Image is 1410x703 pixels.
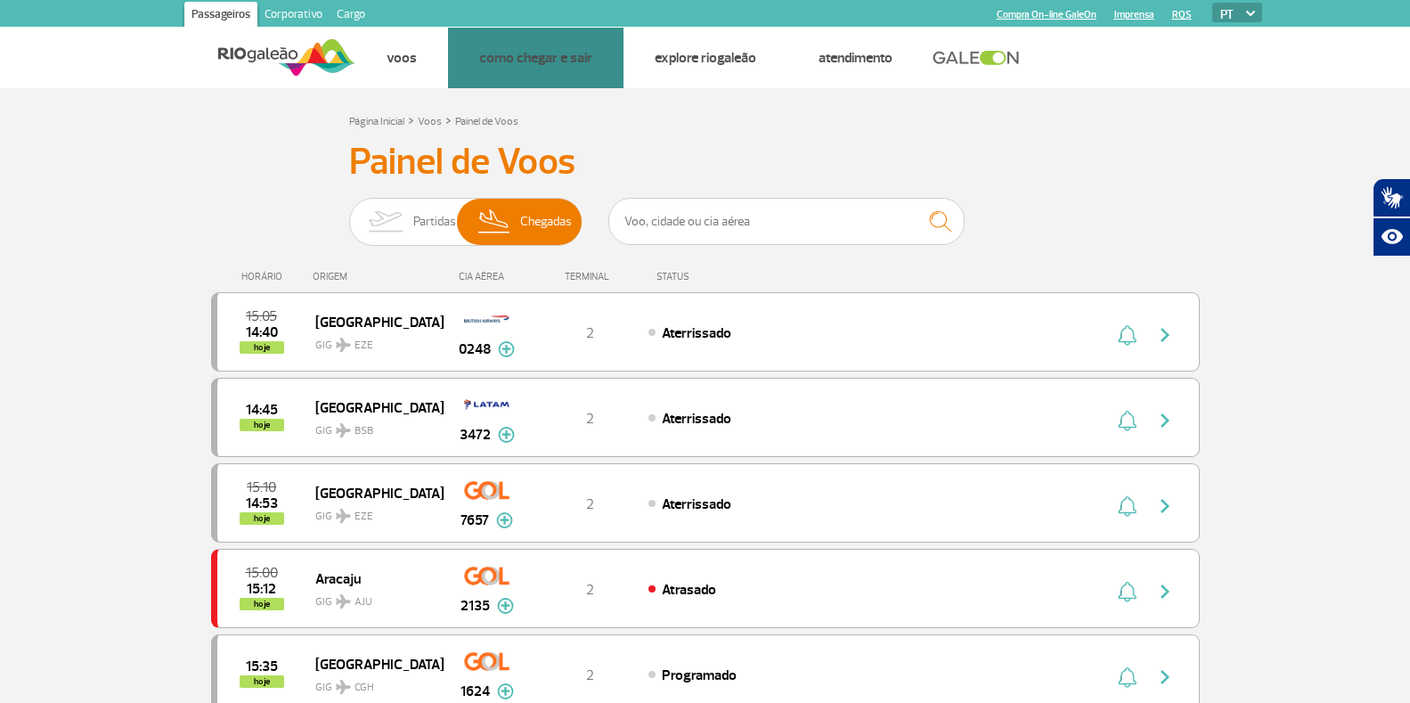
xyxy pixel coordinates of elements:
span: hoje [240,512,284,525]
div: STATUS [648,271,793,282]
span: EZE [355,338,373,354]
a: Explore RIOgaleão [655,49,756,67]
div: ORIGEM [313,271,443,282]
img: sino-painel-voo.svg [1118,495,1137,517]
span: 2025-08-26 14:45:00 [246,404,278,416]
span: 7657 [460,510,489,531]
img: destiny_airplane.svg [336,338,351,352]
span: Aterrissado [662,495,731,513]
a: > [408,110,414,130]
span: 0248 [459,339,491,360]
img: sino-painel-voo.svg [1118,581,1137,602]
button: Abrir tradutor de língua de sinais. [1373,178,1410,217]
span: 2 [586,581,594,599]
a: Corporativo [257,2,330,30]
img: seta-direita-painel-voo.svg [1154,666,1176,688]
img: seta-direita-painel-voo.svg [1154,495,1176,517]
img: destiny_airplane.svg [336,594,351,609]
h3: Painel de Voos [349,140,1062,184]
img: slider-embarque [357,199,413,245]
span: 2025-08-26 15:00:00 [246,567,278,579]
span: 2025-08-26 15:12:00 [247,583,276,595]
span: Aracaju [315,567,429,590]
a: Voos [387,49,417,67]
span: GIG [315,328,429,354]
span: hoje [240,675,284,688]
span: 2 [586,495,594,513]
span: 2025-08-26 15:05:00 [246,310,277,323]
a: Voos [418,115,442,128]
div: TERMINAL [532,271,648,282]
span: hoje [240,598,284,610]
a: Imprensa [1114,9,1154,20]
span: AJU [355,594,372,610]
img: mais-info-painel-voo.svg [496,512,513,528]
span: Programado [662,666,737,684]
a: Página Inicial [349,115,404,128]
img: destiny_airplane.svg [336,680,351,694]
span: hoje [240,341,284,354]
a: Como chegar e sair [479,49,592,67]
span: GIG [315,670,429,696]
div: HORÁRIO [216,271,314,282]
span: Partidas [413,199,456,245]
img: mais-info-painel-voo.svg [498,341,515,357]
img: mais-info-painel-voo.svg [498,427,515,443]
span: 3472 [460,424,491,446]
span: GIG [315,499,429,525]
img: destiny_airplane.svg [336,423,351,437]
div: Plugin de acessibilidade da Hand Talk. [1373,178,1410,257]
img: slider-desembarque [469,199,521,245]
span: Atrasado [662,581,716,599]
a: Atendimento [819,49,892,67]
span: [GEOGRAPHIC_DATA] [315,396,429,419]
a: Compra On-line GaleOn [997,9,1096,20]
a: Painel de Voos [455,115,518,128]
span: Chegadas [520,199,572,245]
span: CGH [355,680,374,696]
a: > [445,110,452,130]
img: mais-info-painel-voo.svg [497,683,514,699]
img: seta-direita-painel-voo.svg [1154,324,1176,346]
span: 2025-08-26 15:35:00 [246,660,278,673]
img: seta-direita-painel-voo.svg [1154,581,1176,602]
img: seta-direita-painel-voo.svg [1154,410,1176,431]
span: 2135 [460,595,490,617]
input: Voo, cidade ou cia aérea [608,198,965,245]
span: GIG [315,413,429,439]
span: Aterrissado [662,410,731,428]
img: destiny_airplane.svg [336,509,351,523]
span: 2 [586,410,594,428]
span: 1624 [460,681,490,702]
img: sino-painel-voo.svg [1118,324,1137,346]
span: 2025-08-26 14:40:00 [246,326,278,339]
span: 2025-08-26 15:10:00 [247,481,276,494]
button: Abrir recursos assistivos. [1373,217,1410,257]
span: Aterrissado [662,324,731,342]
span: GIG [315,584,429,610]
a: Cargo [330,2,372,30]
span: hoje [240,419,284,431]
span: 2025-08-26 14:53:00 [246,497,278,510]
a: RQS [1172,9,1192,20]
span: [GEOGRAPHIC_DATA] [315,310,429,333]
img: sino-painel-voo.svg [1118,666,1137,688]
span: EZE [355,509,373,525]
div: CIA AÉREA [443,271,532,282]
img: mais-info-painel-voo.svg [497,598,514,614]
span: BSB [355,423,373,439]
img: sino-painel-voo.svg [1118,410,1137,431]
span: [GEOGRAPHIC_DATA] [315,652,429,675]
a: Passageiros [184,2,257,30]
span: 2 [586,324,594,342]
span: [GEOGRAPHIC_DATA] [315,481,429,504]
span: 2 [586,666,594,684]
